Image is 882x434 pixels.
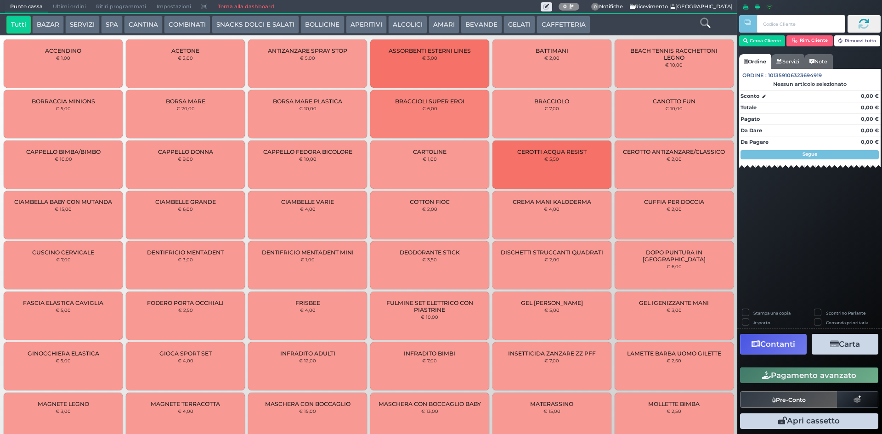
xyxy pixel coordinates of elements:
small: € 6,00 [178,206,193,212]
small: € 1,00 [300,257,315,262]
small: € 4,00 [300,307,316,313]
span: LAMETTE BARBA UOMO GILETTE [627,350,721,357]
small: € 3,00 [178,257,193,262]
small: € 2,00 [544,55,560,61]
span: MASCHERA CON BOCCAGLIO [265,400,351,407]
small: € 7,00 [56,257,71,262]
span: COTTON FIOC [410,198,450,205]
span: DEODORANTE STICK [400,249,460,256]
button: Apri cassetto [740,413,878,429]
strong: Totale [741,104,757,111]
label: Stampa una copia [753,310,791,316]
small: € 2,50 [667,358,681,363]
small: € 5,00 [56,358,71,363]
span: MAGNETE TERRACOTTA [151,400,220,407]
span: ANTIZANZARE SPRAY STOP [268,47,347,54]
button: SPA [101,16,123,34]
span: FRISBEE [295,299,320,306]
span: BORSA MARE [166,98,205,105]
strong: 0,00 € [861,93,879,99]
small: € 2,50 [178,307,193,313]
span: CEROTTI ACQUA RESIST [517,148,587,155]
span: CAPPELLO BIMBA/BIMBO [26,148,101,155]
small: € 4,00 [178,358,193,363]
small: € 6,00 [667,264,682,269]
small: € 2,00 [544,257,560,262]
small: € 13,00 [421,408,438,414]
label: Asporto [753,320,770,326]
button: GELATI [503,16,535,34]
button: CAFFETTERIA [537,16,590,34]
span: DISCHETTI STRUCCANTI QUADRATI [501,249,603,256]
span: MATERASSINO [530,400,573,407]
small: € 20,00 [176,106,195,111]
span: BRACCIOLO [534,98,569,105]
button: Carta [812,334,878,355]
strong: 0,00 € [861,116,879,122]
span: GINOCCHIERA ELASTICA [28,350,99,357]
span: Ultimi ordini [48,0,91,13]
small: € 3,00 [422,55,437,61]
small: € 10,00 [55,156,72,162]
span: FASCIA ELASTICA CAVIGLIA [23,299,103,306]
span: DOPO PUNTURA IN [GEOGRAPHIC_DATA] [622,249,725,263]
span: BORRACCIA MINIONS [32,98,95,105]
button: Rimuovi tutto [834,35,881,46]
strong: 0,00 € [861,104,879,111]
span: 0 [591,3,599,11]
span: Impostazioni [152,0,196,13]
span: BORSA MARE PLASTICA [273,98,342,105]
button: BEVANDE [461,16,502,34]
span: CREMA MANI KALODERMA [513,198,591,205]
small: € 5,00 [56,106,71,111]
small: € 15,00 [543,408,560,414]
span: CUSCINO CERVICALE [32,249,94,256]
span: Punto cassa [5,0,48,13]
span: CIAMBELLE GRANDE [155,198,216,205]
span: BATTIMANI [536,47,568,54]
small: € 1,00 [56,55,70,61]
small: € 2,50 [667,408,681,414]
button: BOLLICINE [300,16,344,34]
strong: 0,00 € [861,127,879,134]
a: Note [804,54,832,69]
span: BRACCIOLI SUPER EROI [395,98,464,105]
span: MASCHERA CON BOCCAGLIO BABY [379,400,481,407]
span: CIAMBELLA BABY CON MUTANDA [14,198,112,205]
span: GIOCA SPORT SET [159,350,212,357]
button: CANTINA [124,16,163,34]
small: € 5,00 [56,307,71,313]
b: 0 [563,3,567,10]
span: 101359106323694919 [768,72,822,79]
div: Nessun articolo selezionato [739,81,881,87]
span: Ordine : [742,72,767,79]
button: APERITIVI [346,16,387,34]
strong: Da Dare [741,127,762,134]
span: CANOTTO FUN [653,98,695,105]
button: AMARI [429,16,459,34]
small: € 5,00 [300,55,315,61]
span: GEL IGENIZZANTE MANI [639,299,709,306]
button: COMBINATI [164,16,210,34]
small: € 10,00 [421,314,438,320]
small: € 4,00 [544,206,560,212]
span: INFRADITO BIMBI [404,350,455,357]
span: DENTIFRICIO MENTADENT [147,249,224,256]
input: Codice Cliente [757,15,845,33]
small: € 2,00 [178,55,193,61]
small: € 10,00 [299,156,317,162]
a: Torna alla dashboard [212,0,279,13]
span: FODERO PORTA OCCHIALI [147,299,224,306]
button: SERVIZI [65,16,99,34]
span: MOLLETTE BIMBA [648,400,700,407]
small: € 12,00 [299,358,316,363]
a: Ordine [739,54,771,69]
small: € 10,00 [299,106,317,111]
button: BAZAR [32,16,64,34]
small: € 7,00 [544,358,559,363]
button: Pagamento avanzato [740,367,878,383]
button: Pre-Conto [740,391,837,408]
strong: 0,00 € [861,139,879,145]
small: € 4,00 [178,408,193,414]
small: € 2,00 [422,206,437,212]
